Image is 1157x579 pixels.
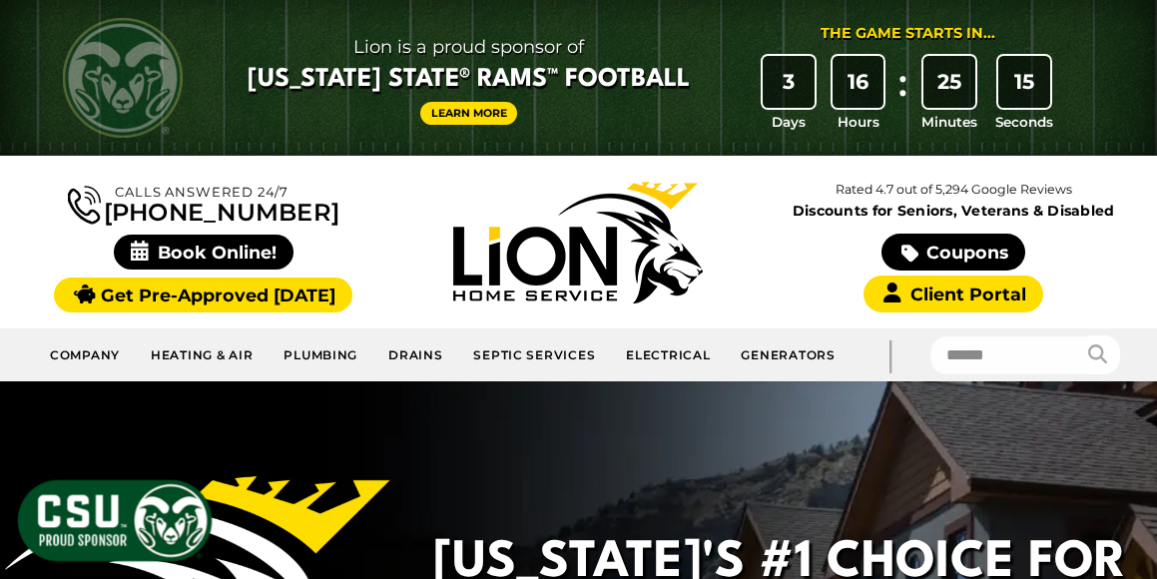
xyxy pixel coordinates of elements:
span: Book Online! [114,235,294,270]
a: Learn More [420,102,518,125]
a: Plumbing [269,336,373,373]
a: Get Pre-Approved [DATE] [54,278,352,312]
a: Coupons [881,234,1025,271]
img: Lion Home Service [453,182,703,303]
p: Rated 4.7 out of 5,294 Google Reviews [766,179,1141,201]
img: CSU Rams logo [63,18,183,138]
a: Client Portal [864,276,1043,312]
div: : [892,56,912,133]
a: Heating & Air [136,336,269,373]
a: Electrical [611,336,726,373]
span: Hours [838,112,879,132]
img: CSU Sponsor Badge [15,477,215,564]
a: Generators [726,336,850,373]
a: Company [35,336,136,373]
div: 16 [833,56,884,108]
div: 25 [923,56,975,108]
span: Days [772,112,806,132]
a: [PHONE_NUMBER] [68,182,339,225]
div: 15 [998,56,1050,108]
span: Seconds [995,112,1053,132]
div: The Game Starts in... [821,23,995,45]
span: Lion is a proud sponsor of [248,31,690,63]
span: Discounts for Seniors, Veterans & Disabled [771,204,1137,218]
a: Septic Services [458,336,611,373]
a: Drains [373,336,458,373]
span: Minutes [921,112,977,132]
span: [US_STATE] State® Rams™ Football [248,63,690,97]
div: 3 [763,56,815,108]
div: | [851,328,930,381]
